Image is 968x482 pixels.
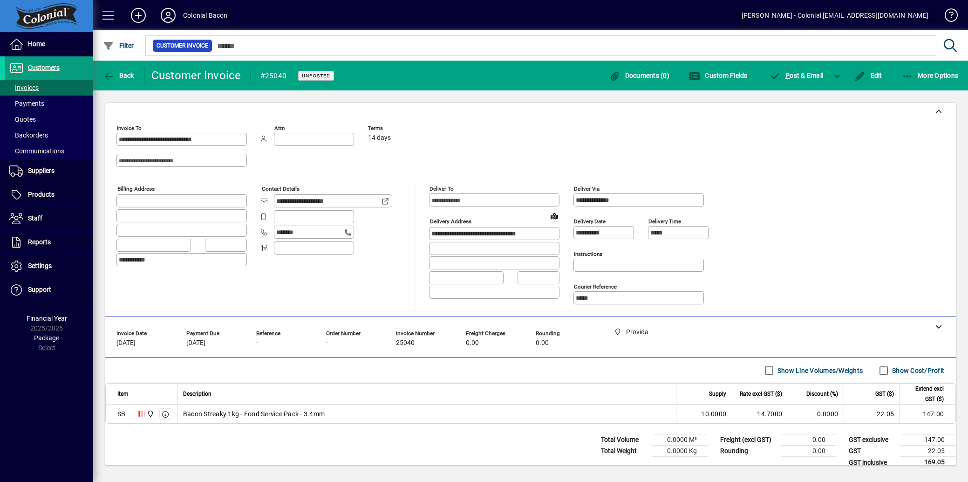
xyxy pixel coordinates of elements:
span: 0.00 [536,339,549,347]
button: Add [123,7,153,24]
span: Support [28,286,51,293]
span: Item [117,389,129,399]
span: [DATE] [186,339,205,347]
span: More Options [902,72,959,79]
span: 10.0000 [701,409,726,419]
span: Description [183,389,211,399]
td: 22.05 [844,405,900,423]
span: Bacon Streaky 1kg - Food Service Pack - 3.4mm [183,409,325,419]
span: Back [103,72,134,79]
span: Custom Fields [689,72,748,79]
td: GST inclusive [844,457,900,468]
span: Customer Invoice [157,41,208,50]
a: Settings [5,255,93,278]
button: Documents (0) [607,67,672,84]
div: 14.7000 [738,409,782,419]
a: View on map [547,208,562,223]
mat-label: Delivery date [574,218,606,225]
span: Home [28,40,45,48]
div: Colonial Bacon [183,8,227,23]
a: Reports [5,231,93,254]
td: Rounding [716,446,781,457]
button: Custom Fields [687,67,750,84]
td: 0.00 [781,446,837,457]
span: Products [28,191,55,198]
td: 147.00 [900,434,956,446]
button: Post & Email [765,67,828,84]
div: #25040 [260,69,287,83]
span: Staff [28,214,42,222]
span: Discount (%) [806,389,838,399]
mat-label: Deliver To [429,186,454,192]
a: Support [5,278,93,302]
mat-label: Courier Reference [574,283,617,290]
td: Total Volume [596,434,652,446]
a: Knowledge Base [938,2,956,32]
td: GST exclusive [844,434,900,446]
td: 147.00 [900,405,955,423]
td: 0.0000 M³ [652,434,708,446]
mat-label: Deliver via [574,186,600,192]
a: Quotes [5,111,93,127]
a: Products [5,183,93,207]
span: Provida [144,409,155,419]
a: Payments [5,96,93,111]
td: Freight (excl GST) [716,434,781,446]
mat-label: Attn [274,125,285,131]
td: 0.0000 Kg [652,446,708,457]
span: Unposted [302,73,330,79]
span: 25040 [396,339,415,347]
mat-label: Instructions [574,251,602,257]
label: Show Cost/Profit [890,366,944,375]
span: Customers [28,64,60,71]
span: Invoices [9,84,39,91]
a: Suppliers [5,159,93,183]
span: P [785,72,790,79]
span: Backorders [9,131,48,139]
span: Package [34,334,59,342]
div: Customer Invoice [151,68,241,83]
span: [DATE] [116,339,136,347]
button: Filter [101,37,136,54]
button: Back [101,67,136,84]
span: Suppliers [28,167,55,174]
span: Edit [854,72,882,79]
td: 0.0000 [788,405,844,423]
span: - [326,339,328,347]
td: Total Weight [596,446,652,457]
button: Profile [153,7,183,24]
span: Terms [368,125,424,131]
span: 0.00 [466,339,479,347]
span: Documents (0) [609,72,669,79]
span: 14 days [368,134,391,142]
td: 22.05 [900,446,956,457]
span: - [256,339,258,347]
span: Supply [709,389,726,399]
mat-label: Invoice To [117,125,142,131]
button: More Options [900,67,961,84]
span: Filter [103,42,134,49]
app-page-header-button: Back [93,67,144,84]
mat-label: Delivery time [648,218,681,225]
span: Rate excl GST ($) [740,389,782,399]
span: GST ($) [875,389,894,399]
div: [PERSON_NAME] - Colonial [EMAIL_ADDRESS][DOMAIN_NAME] [742,8,928,23]
label: Show Line Volumes/Weights [776,366,863,375]
span: Extend excl GST ($) [906,384,944,404]
span: ost & Email [770,72,824,79]
span: Payments [9,100,44,107]
td: 169.05 [900,457,956,468]
span: Financial Year [27,315,67,322]
a: Home [5,33,93,56]
td: GST [844,446,900,457]
a: Communications [5,143,93,159]
span: Communications [9,147,64,155]
a: Invoices [5,80,93,96]
button: Edit [852,67,885,84]
span: Reports [28,238,51,246]
a: Backorders [5,127,93,143]
span: Quotes [9,116,36,123]
a: Staff [5,207,93,230]
span: Settings [28,262,52,269]
td: 0.00 [781,434,837,446]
